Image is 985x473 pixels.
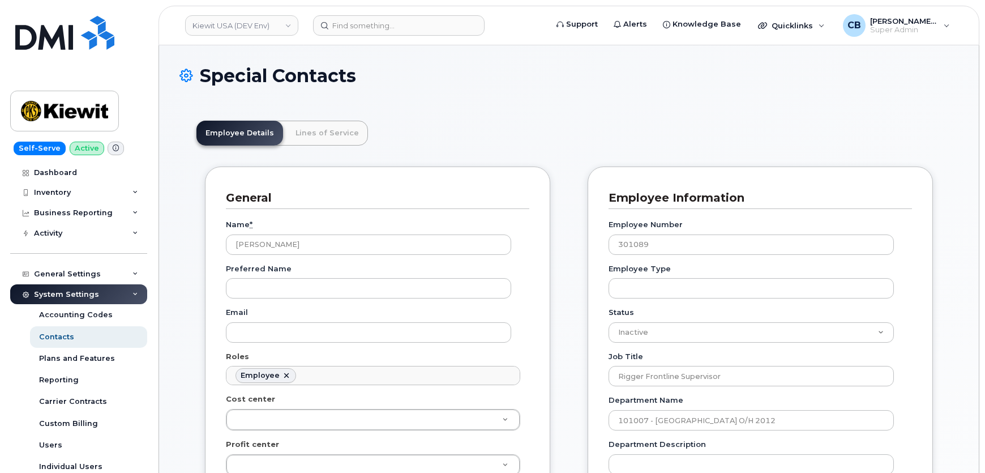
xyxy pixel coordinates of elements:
a: Employee Details [196,121,283,146]
label: Job Title [609,351,643,362]
label: Employee Type [609,263,671,274]
label: Preferred Name [226,263,292,274]
h3: Employee Information [609,190,903,206]
abbr: required [250,220,252,229]
label: Status [609,307,634,318]
label: Email [226,307,248,318]
label: Department Description [609,439,706,450]
div: Employee [241,371,280,380]
h1: Special Contacts [179,66,958,86]
label: Department Name [609,395,683,406]
label: Profit center [226,439,279,450]
h3: General [226,190,521,206]
label: Cost center [226,394,275,404]
label: Name [226,219,252,230]
a: Lines of Service [286,121,368,146]
label: Roles [226,351,249,362]
label: Employee Number [609,219,683,230]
